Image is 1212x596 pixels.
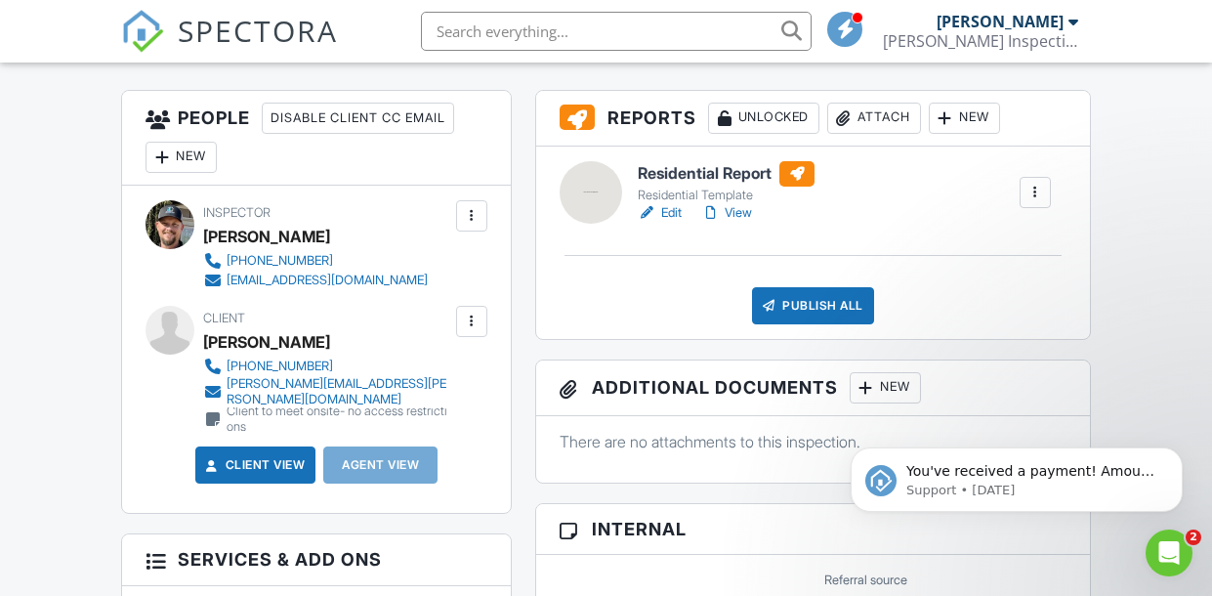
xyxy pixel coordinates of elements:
[536,504,1090,555] h3: Internal
[121,10,164,53] img: The Best Home Inspection Software - Spectora
[1186,530,1201,545] span: 2
[638,161,815,187] h6: Residential Report
[638,203,682,223] a: Edit
[203,205,271,220] span: Inspector
[202,455,306,475] a: Client View
[203,311,245,325] span: Client
[638,161,815,204] a: Residential Report Residential Template
[203,327,330,357] div: [PERSON_NAME]
[883,31,1078,51] div: Johnston Inspection, LLC
[227,273,428,288] div: [EMAIL_ADDRESS][DOMAIN_NAME]
[752,287,874,324] div: Publish All
[821,406,1212,543] iframe: Intercom notifications message
[421,12,812,51] input: Search everything...
[203,376,451,407] a: [PERSON_NAME][EMAIL_ADDRESS][PERSON_NAME][DOMAIN_NAME]
[146,142,217,173] div: New
[203,357,451,376] a: [PHONE_NUMBER]
[262,103,454,134] div: Disable Client CC Email
[203,271,428,290] a: [EMAIL_ADDRESS][DOMAIN_NAME]
[227,376,451,407] div: [PERSON_NAME][EMAIL_ADDRESS][PERSON_NAME][DOMAIN_NAME]
[227,253,333,269] div: [PHONE_NUMBER]
[536,361,1090,416] h3: Additional Documents
[937,12,1064,31] div: [PERSON_NAME]
[824,572,907,589] label: Referral source
[203,251,428,271] a: [PHONE_NUMBER]
[536,91,1090,147] h3: Reports
[227,404,451,435] div: Client to meet onsite- no access restrictions
[121,26,338,67] a: SPECTORA
[227,359,333,374] div: [PHONE_NUMBER]
[122,91,511,186] h3: People
[178,10,338,51] span: SPECTORA
[701,203,752,223] a: View
[1146,530,1192,576] iframe: Intercom live chat
[560,431,1066,452] p: There are no attachments to this inspection.
[638,188,815,203] div: Residential Template
[203,222,330,251] div: [PERSON_NAME]
[850,372,921,404] div: New
[827,103,921,134] div: Attach
[122,534,511,585] h3: Services & Add ons
[929,103,1000,134] div: New
[708,103,819,134] div: Unlocked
